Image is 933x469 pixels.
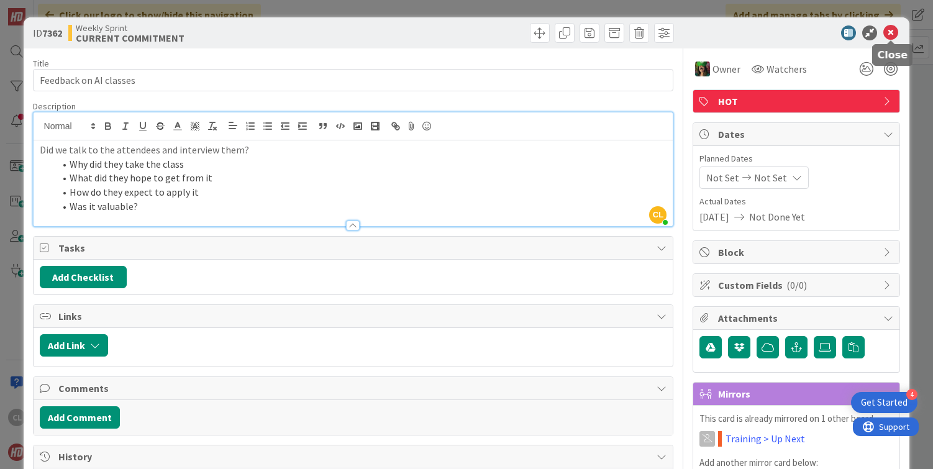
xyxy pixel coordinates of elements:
img: SL [695,61,710,76]
span: Custom Fields [718,278,877,293]
span: Watchers [767,61,807,76]
span: Owner [712,61,740,76]
h5: Close [878,49,908,61]
span: Actual Dates [699,195,893,208]
span: Not Set [754,170,787,185]
p: Did we talk to the attendees and interview them? [40,143,667,157]
b: 7362 [42,27,62,39]
div: Open Get Started checklist, remaining modules: 4 [851,392,917,413]
span: Description [33,101,76,112]
li: Why did they take the class [55,157,667,171]
span: Comments [58,381,651,396]
span: Mirrors [718,386,877,401]
b: CURRENT COMMITMENT [76,33,184,43]
p: This card is already mirrored on 1 other board. [699,412,893,426]
span: Not Set [706,170,739,185]
span: Dates [718,127,877,142]
label: Title [33,58,49,69]
span: History [58,449,651,464]
span: CL [649,206,667,224]
li: What did they hope to get from it [55,171,667,185]
span: Block [718,245,877,260]
span: [DATE] [699,209,729,224]
button: Add Link [40,334,108,357]
span: Attachments [718,311,877,326]
button: Add Comment [40,406,120,429]
span: HOT [718,94,877,109]
span: Planned Dates [699,152,893,165]
span: ( 0/0 ) [786,279,807,291]
span: Links [58,309,651,324]
li: How do they expect to apply it [55,185,667,199]
a: Training > Up Next [726,431,805,446]
span: Support [26,2,57,17]
input: type card name here... [33,69,674,91]
span: Weekly Sprint [76,23,184,33]
li: Was it valuable? [55,199,667,214]
div: Get Started [861,396,908,409]
button: Add Checklist [40,266,127,288]
span: Tasks [58,240,651,255]
span: Not Done Yet [749,209,805,224]
span: ID [33,25,62,40]
div: 4 [906,389,917,400]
